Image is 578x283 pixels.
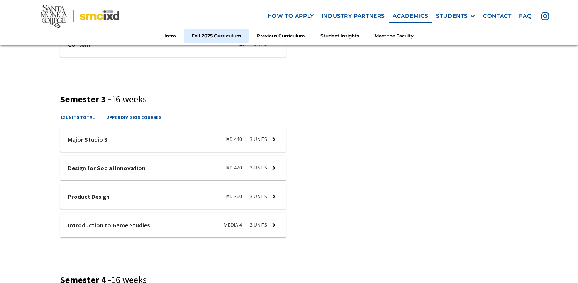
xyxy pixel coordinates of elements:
[313,29,367,43] a: Student Insights
[249,29,313,43] a: Previous Curriculum
[436,13,468,19] div: STUDENTS
[111,93,147,105] span: 16 weeks
[367,29,421,43] a: Meet the Faculty
[41,5,119,28] img: Santa Monica College - SMC IxD logo
[60,94,518,105] h3: Semester 3 -
[515,9,536,23] a: faq
[318,9,389,23] a: industry partners
[479,9,515,23] a: contact
[60,114,95,121] h4: 12 units total
[389,9,432,23] a: Academics
[106,114,161,121] h4: upper division courses
[184,29,249,43] a: Fall 2025 Curriculum
[157,29,184,43] a: Intro
[541,12,549,20] img: icon - instagram
[436,13,475,19] div: STUDENTS
[264,9,318,23] a: how to apply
